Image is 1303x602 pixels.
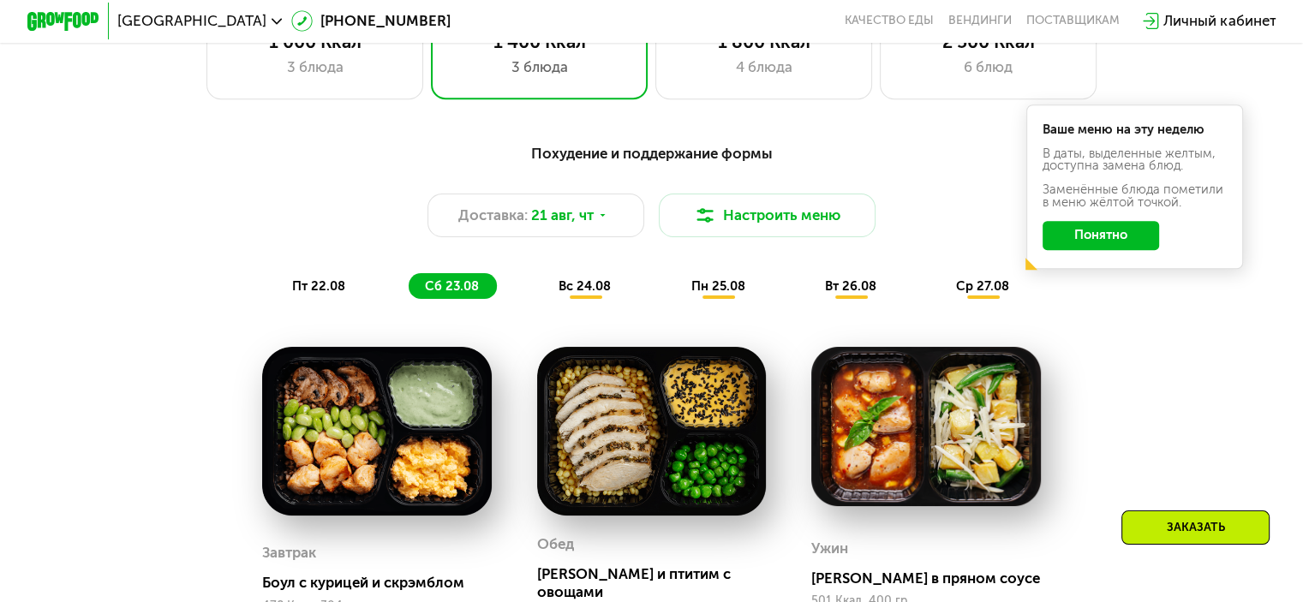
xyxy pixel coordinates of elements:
a: Качество еды [845,14,934,28]
span: вт 26.08 [825,278,876,294]
div: поставщикам [1026,14,1120,28]
div: [PERSON_NAME] и птитим с овощами [537,565,780,601]
div: Обед [537,531,574,558]
div: 3 блюда [225,57,404,78]
div: [PERSON_NAME] в пряном соусе [811,569,1055,587]
span: Доставка: [458,205,528,226]
div: 3 блюда [450,57,629,78]
div: Ужин [811,535,848,563]
div: Похудение и поддержание формы [116,142,1187,164]
span: пн 25.08 [690,278,744,294]
a: [PHONE_NUMBER] [291,10,451,32]
div: Заказать [1121,510,1270,545]
div: Личный кабинет [1163,10,1276,32]
div: Ваше меню на эту неделю [1043,123,1228,136]
div: Заменённые блюда пометили в меню жёлтой точкой. [1043,183,1228,209]
div: Боул с курицей и скрэмблом [262,574,505,592]
span: 21 авг, чт [531,205,594,226]
a: Вендинги [948,14,1012,28]
span: вс 24.08 [559,278,611,294]
span: сб 23.08 [425,278,479,294]
span: ср 27.08 [956,278,1009,294]
div: Завтрак [262,539,316,567]
button: Настроить меню [659,194,876,237]
span: пт 22.08 [292,278,345,294]
button: Понятно [1043,221,1159,250]
div: 4 блюда [674,57,853,78]
div: 6 блюд [899,57,1078,78]
div: В даты, выделенные желтым, доступна замена блюд. [1043,147,1228,173]
span: [GEOGRAPHIC_DATA] [117,14,266,28]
